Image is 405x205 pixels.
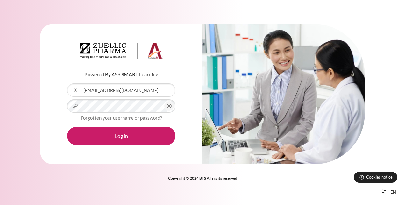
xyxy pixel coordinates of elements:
button: Languages [378,186,399,199]
input: Username or Email Address [67,83,175,97]
p: Powered By 456 SMART Learning [67,71,175,78]
button: Cookies notice [354,172,397,183]
span: en [390,189,396,195]
button: Log in [67,127,175,145]
span: Cookies notice [366,174,393,180]
a: Architeck [80,43,163,61]
strong: Copyright © 2024 BTS All rights reserved [168,176,237,180]
img: Architeck [80,43,163,59]
a: Forgotten your username or password? [81,115,162,121]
